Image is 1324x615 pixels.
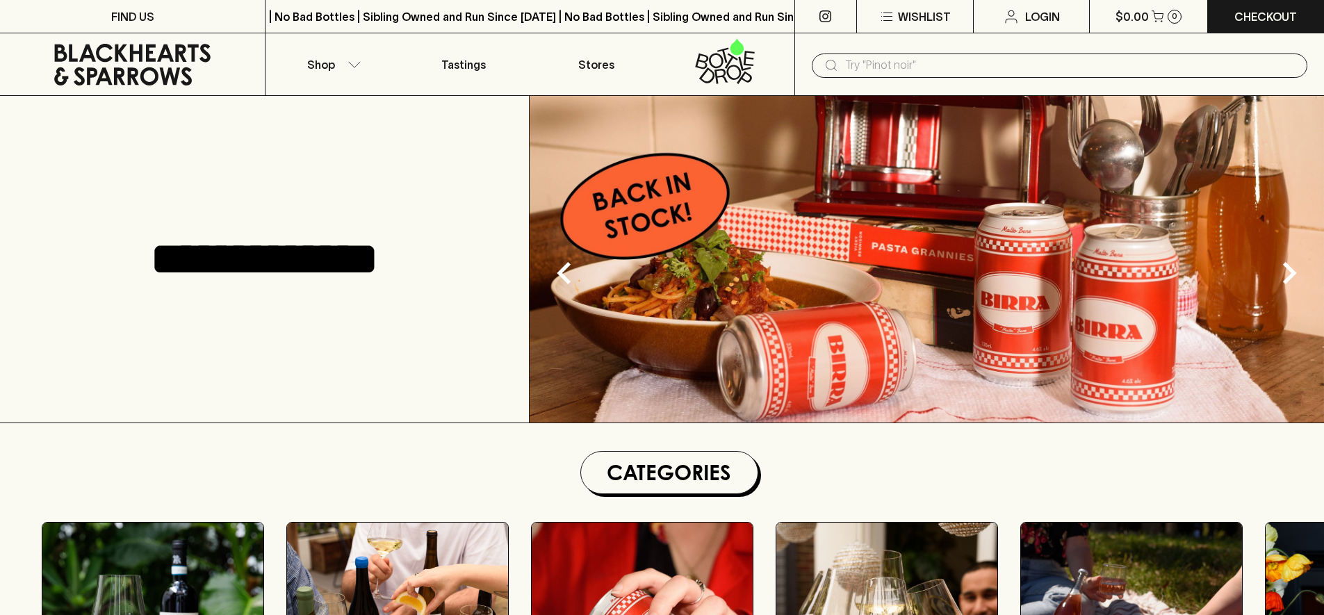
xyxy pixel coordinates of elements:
[1234,8,1297,25] p: Checkout
[307,56,335,73] p: Shop
[265,33,398,95] button: Shop
[578,56,614,73] p: Stores
[530,96,1324,423] img: optimise
[398,33,530,95] a: Tastings
[1025,8,1060,25] p: Login
[1115,8,1149,25] p: $0.00
[898,8,951,25] p: Wishlist
[441,56,486,73] p: Tastings
[1172,13,1177,20] p: 0
[530,33,662,95] a: Stores
[111,8,154,25] p: FIND US
[537,245,592,301] button: Previous
[587,457,752,488] h1: Categories
[1261,245,1317,301] button: Next
[845,54,1296,76] input: Try "Pinot noir"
